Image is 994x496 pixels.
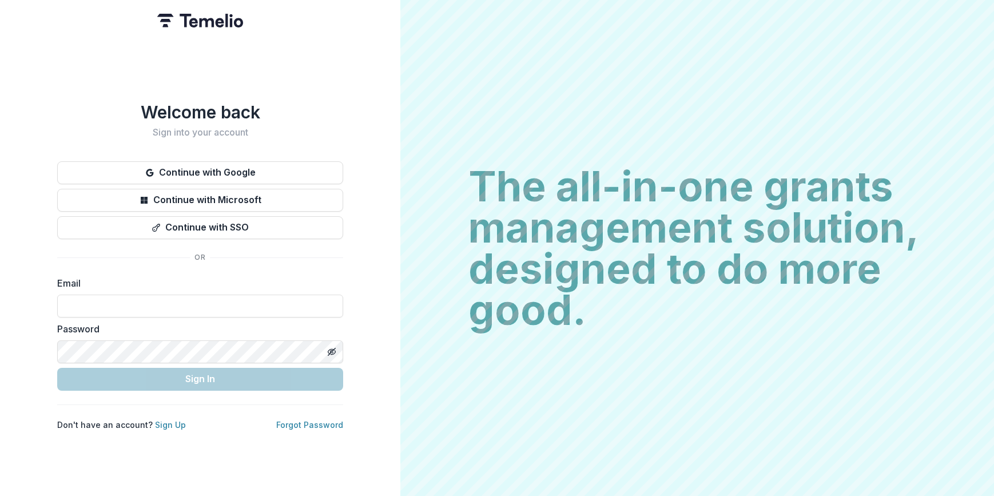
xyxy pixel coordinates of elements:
[323,343,341,361] button: Toggle password visibility
[57,189,343,212] button: Continue with Microsoft
[57,368,343,391] button: Sign In
[155,420,186,430] a: Sign Up
[57,161,343,184] button: Continue with Google
[276,420,343,430] a: Forgot Password
[57,276,336,290] label: Email
[57,127,343,138] h2: Sign into your account
[157,14,243,27] img: Temelio
[57,102,343,122] h1: Welcome back
[57,216,343,239] button: Continue with SSO
[57,322,336,336] label: Password
[57,419,186,431] p: Don't have an account?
